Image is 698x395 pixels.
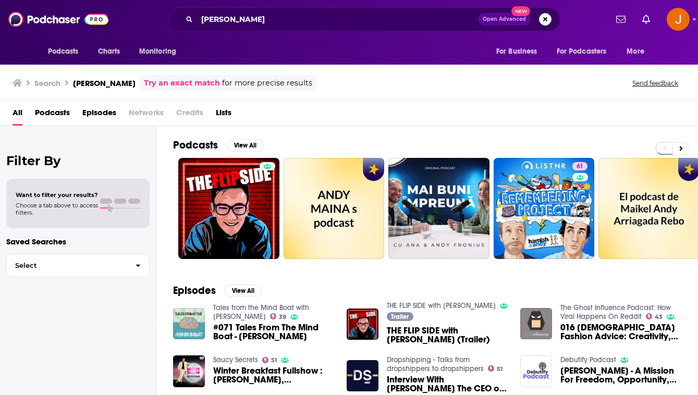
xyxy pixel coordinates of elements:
[387,355,484,373] a: Dropshipping - Talks from dropshippers to dropshippers
[262,357,277,363] a: 51
[16,202,98,216] span: Choose a tab above to access filters.
[132,42,190,61] button: open menu
[13,104,22,126] a: All
[41,42,92,61] button: open menu
[347,360,378,392] img: Interview With Andy Mai The CEO of Studying.com | Sharing Dropshipping Knowledge
[173,139,218,152] h2: Podcasts
[34,78,60,88] h3: Search
[6,237,150,246] p: Saved Searches
[16,191,98,199] span: Want to filter your results?
[511,6,530,16] span: New
[387,375,508,393] span: Interview With [PERSON_NAME] The CEO of [DOMAIN_NAME] | Sharing Dropshipping Knowledge
[216,104,231,126] a: Lists
[560,323,681,341] a: 016 Male Fashion Advice: Creativity, Introspection, & Personal Branding On Democratic Platforms W...
[173,308,205,340] img: #071 Tales From The Mind Boat - Andy Mai Mai
[612,10,630,28] a: Show notifications dropdown
[347,308,378,340] img: THE FLIP SIDE with Andy Mai (Trailer)
[213,355,258,364] a: Saucy Secrets
[213,366,334,384] span: Winter Breakfast Fullshow : [PERSON_NAME], [PERSON_NAME] and [GEOGRAPHIC_DATA][PERSON_NAME] updates
[667,8,690,31] button: Show profile menu
[391,314,409,320] span: Trailer
[488,365,503,372] a: 51
[48,44,79,59] span: Podcasts
[550,42,622,61] button: open menu
[279,315,286,319] span: 39
[73,78,136,88] h3: [PERSON_NAME]
[560,366,681,384] span: [PERSON_NAME] - A Mission For Freedom, Opportunity, Education And Living Optimally
[520,355,552,387] img: Andy Mai - A Mission For Freedom, Opportunity, Education And Living Optimally
[176,104,203,126] span: Credits
[139,44,176,59] span: Monitoring
[638,10,654,28] a: Show notifications dropdown
[98,44,120,59] span: Charts
[629,79,681,88] button: Send feedback
[8,9,108,29] img: Podchaser - Follow, Share and Rate Podcasts
[35,104,70,126] a: Podcasts
[655,315,663,319] span: 43
[667,8,690,31] img: User Profile
[572,162,587,170] a: 61
[168,7,560,31] div: Search podcasts, credits, & more...
[271,358,277,363] span: 51
[557,44,607,59] span: For Podcasters
[129,104,164,126] span: Networks
[387,326,508,344] span: THE FLIP SIDE with [PERSON_NAME] (Trailer)
[560,355,616,364] a: Debutify Podcast
[483,17,526,22] span: Open Advanced
[387,375,508,393] a: Interview With Andy Mai The CEO of Studying.com | Sharing Dropshipping Knowledge
[7,262,127,269] span: Select
[627,44,644,59] span: More
[6,153,150,168] h2: Filter By
[213,366,334,384] a: Winter Breakfast Fullshow : Sam Fischer, Andy Mai and Sydney flood updates
[197,11,478,28] input: Search podcasts, credits, & more...
[6,254,150,277] button: Select
[667,8,690,31] span: Logged in as justine87181
[497,367,503,372] span: 51
[144,77,220,89] a: Try an exact match
[560,366,681,384] a: Andy Mai - A Mission For Freedom, Opportunity, Education And Living Optimally
[489,42,550,61] button: open menu
[270,313,287,319] a: 39
[520,308,552,340] img: 016 Male Fashion Advice: Creativity, Introspection, & Personal Branding On Democratic Platforms W...
[173,284,262,297] a: EpisodesView All
[213,303,309,321] a: Tales from the Mind Boat with Trav Nash
[560,323,681,341] span: 016 [DEMOGRAPHIC_DATA] Fashion Advice: Creativity, Introspection, & Personal Branding On Democrat...
[619,42,657,61] button: open menu
[213,323,334,341] a: #071 Tales From The Mind Boat - Andy Mai Mai
[478,13,531,26] button: Open AdvancedNew
[577,162,583,172] span: 61
[646,313,663,319] a: 43
[82,104,116,126] a: Episodes
[173,139,264,152] a: PodcastsView All
[387,301,496,310] a: THE FLIP SIDE with Andy Mai
[387,326,508,344] a: THE FLIP SIDE with Andy Mai (Trailer)
[173,355,205,387] img: Winter Breakfast Fullshow : Sam Fischer, Andy Mai and Sydney flood updates
[224,285,262,297] button: View All
[560,303,671,321] a: The Ghost Influence Podcast: How Viral Happens On Reddit
[213,323,334,341] span: #071 Tales From The Mind Boat - [PERSON_NAME]
[496,44,537,59] span: For Business
[226,139,264,152] button: View All
[222,77,312,89] span: for more precise results
[91,42,127,61] a: Charts
[173,284,216,297] h2: Episodes
[494,158,595,259] a: 61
